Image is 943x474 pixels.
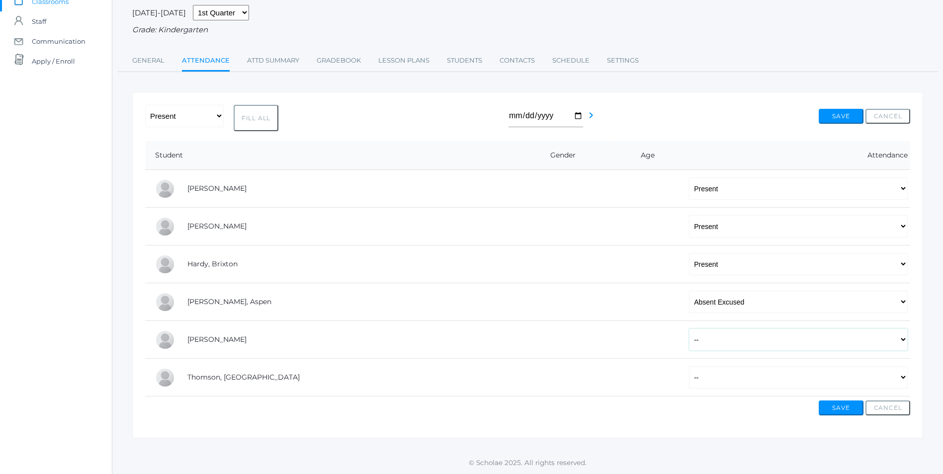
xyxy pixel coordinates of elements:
th: Gender [509,141,609,170]
a: Attendance [182,51,230,72]
span: [DATE]-[DATE] [132,8,186,17]
a: Hardy, Brixton [187,259,238,268]
button: Cancel [865,400,910,415]
a: [PERSON_NAME] [187,184,247,193]
a: Settings [607,51,639,71]
a: Gradebook [317,51,361,71]
span: Apply / Enroll [32,51,75,71]
a: chevron_right [585,114,597,123]
span: Staff [32,11,46,31]
div: Grade: Kindergarten [132,24,923,36]
div: Abigail Backstrom [155,179,175,199]
a: Lesson Plans [378,51,429,71]
a: Contacts [500,51,535,71]
a: [PERSON_NAME] [187,335,247,344]
th: Student [145,141,509,170]
a: Thomson, [GEOGRAPHIC_DATA] [187,373,300,382]
a: Attd Summary [247,51,299,71]
button: Cancel [865,109,910,124]
i: chevron_right [585,109,597,121]
div: Brixton Hardy [155,254,175,274]
div: Nolan Gagen [155,217,175,237]
p: © Scholae 2025. All rights reserved. [112,458,943,468]
a: Schedule [552,51,590,71]
button: Save [819,400,863,415]
div: Everest Thomson [155,368,175,388]
button: Save [819,109,863,124]
a: [PERSON_NAME] [187,222,247,231]
button: Fill All [234,105,278,131]
a: Students [447,51,482,71]
a: General [132,51,165,71]
span: Communication [32,31,86,51]
div: Aspen Hemingway [155,292,175,312]
th: Attendance [679,141,910,170]
th: Age [609,141,679,170]
div: Nico Hurley [155,330,175,350]
a: [PERSON_NAME], Aspen [187,297,271,306]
